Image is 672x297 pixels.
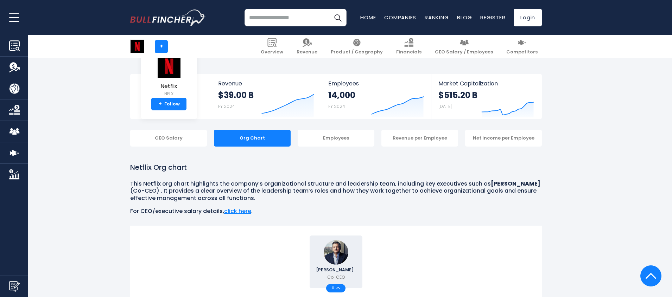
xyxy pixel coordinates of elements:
span: Financials [396,49,421,55]
p: For CEO/executive salary details, . [130,208,542,215]
a: Financials [392,35,426,58]
img: NFLX logo [157,54,181,78]
span: Netflix [157,83,181,89]
div: Net Income per Employee [465,130,542,147]
a: Go to homepage [130,9,206,26]
small: FY 2024 [218,103,235,109]
p: This Netflix org chart highlights the company’s organizational structure and leadership team, inc... [130,180,542,202]
a: Market Capitalization $515.20 B [DATE] [431,74,541,119]
a: Revenue $39.00 B FY 2024 [211,74,321,119]
strong: $39.00 B [218,90,254,101]
img: NFLX logo [131,40,144,53]
div: Employees [298,130,374,147]
div: Revenue per Employee [381,130,458,147]
img: Ted Sarandos [324,240,348,265]
div: CEO Salary [130,130,207,147]
a: Home [360,14,376,21]
a: click here [224,207,251,215]
strong: 14,000 [328,90,355,101]
a: +Follow [151,98,186,110]
a: Competitors [502,35,542,58]
h1: Netflix Org chart [130,162,542,173]
span: [PERSON_NAME] [316,268,356,272]
small: FY 2024 [328,103,345,109]
a: Ranking [425,14,449,21]
span: 0 [332,286,336,290]
a: + [155,40,168,53]
span: Revenue [218,80,314,87]
button: Search [329,9,347,26]
a: Ted Sarandos [PERSON_NAME] Co-CEO 0 [310,235,362,288]
a: Login [514,9,542,26]
span: Competitors [506,49,538,55]
span: Overview [261,49,283,55]
small: NFLX [157,91,181,97]
a: CEO Salary / Employees [431,35,497,58]
span: CEO Salary / Employees [435,49,493,55]
span: Employees [328,80,424,87]
a: Register [480,14,505,21]
a: Employees 14,000 FY 2024 [321,74,431,119]
div: Org Chart [214,130,291,147]
a: Netflix NFLX [156,54,182,98]
a: Companies [384,14,416,21]
b: [PERSON_NAME] [491,180,540,188]
strong: + [158,101,162,107]
span: Market Capitalization [438,80,534,87]
a: Blog [457,14,472,21]
strong: $515.20 B [438,90,477,101]
small: [DATE] [438,103,452,109]
span: Product / Geography [331,49,383,55]
span: Revenue [297,49,317,55]
a: Revenue [292,35,322,58]
a: Overview [256,35,287,58]
a: Product / Geography [327,35,387,58]
p: Co-CEO [327,274,345,280]
img: bullfincher logo [130,9,206,26]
